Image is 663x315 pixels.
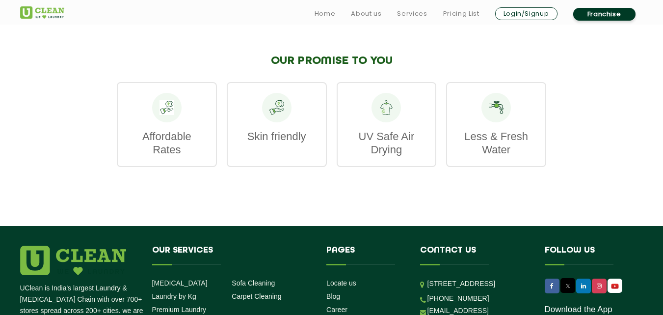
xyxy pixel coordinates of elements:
[326,279,356,287] a: Locate us
[609,281,621,291] img: UClean Laundry and Dry Cleaning
[152,279,208,287] a: [MEDICAL_DATA]
[238,130,316,143] p: Skin friendly
[326,292,340,300] a: Blog
[545,246,631,264] h4: Follow us
[443,8,479,20] a: Pricing List
[152,246,312,264] h4: Our Services
[20,6,64,19] img: UClean Laundry and Dry Cleaning
[20,246,126,275] img: logo.png
[315,8,336,20] a: Home
[397,8,427,20] a: Services
[117,55,546,67] h2: OUR PROMISE TO YOU
[152,292,196,300] a: Laundry by Kg
[326,246,405,264] h4: Pages
[427,278,530,289] p: [STREET_ADDRESS]
[232,292,281,300] a: Carpet Cleaning
[232,279,275,287] a: Sofa Cleaning
[457,130,535,156] p: Less & Fresh Water
[427,294,489,302] a: [PHONE_NUMBER]
[351,8,381,20] a: About us
[326,306,347,314] a: Career
[152,306,207,314] a: Premium Laundry
[495,7,557,20] a: Login/Signup
[420,246,530,264] h4: Contact us
[128,130,206,156] p: Affordable Rates
[545,305,612,315] a: Download the App
[347,130,426,156] p: UV Safe Air Drying
[573,8,636,21] a: Franchise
